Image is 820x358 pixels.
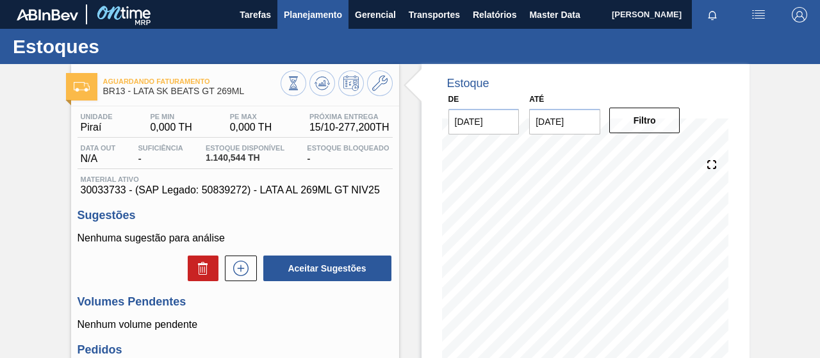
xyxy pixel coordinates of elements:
[448,95,459,104] label: De
[263,256,391,281] button: Aceitar Sugestões
[81,122,113,133] span: Piraí
[529,95,544,104] label: Até
[103,86,281,96] span: BR13 - LATA SK BEATS GT 269ML
[103,77,281,85] span: Aguardando Faturamento
[206,153,284,163] span: 1.140,544 TH
[304,144,392,165] div: -
[150,122,192,133] span: 0,000 TH
[448,109,520,134] input: dd/mm/yyyy
[230,122,272,133] span: 0,000 TH
[529,7,580,22] span: Master Data
[367,70,393,96] button: Ir ao Master Data / Geral
[751,7,766,22] img: userActions
[473,7,516,22] span: Relatórios
[792,7,807,22] img: Logout
[309,70,335,96] button: Atualizar Gráfico
[181,256,218,281] div: Excluir Sugestões
[257,254,393,282] div: Aceitar Sugestões
[74,82,90,92] img: Ícone
[609,108,680,133] button: Filtro
[135,144,186,165] div: -
[309,122,389,133] span: 15/10 - 277,200 TH
[78,209,393,222] h3: Sugestões
[150,113,192,120] span: PE MIN
[78,295,393,309] h3: Volumes Pendentes
[206,144,284,152] span: Estoque Disponível
[409,7,460,22] span: Transportes
[81,113,113,120] span: Unidade
[281,70,306,96] button: Visão Geral dos Estoques
[218,256,257,281] div: Nova sugestão
[309,113,389,120] span: Próxima Entrega
[284,7,342,22] span: Planejamento
[81,184,389,196] span: 30033733 - (SAP Legado: 50839272) - LATA AL 269ML GT NIV25
[13,39,240,54] h1: Estoques
[138,144,183,152] span: Suficiência
[447,77,489,90] div: Estoque
[230,113,272,120] span: PE MAX
[17,9,78,20] img: TNhmsLtSVTkK8tSr43FrP2fwEKptu5GPRR3wAAAABJRU5ErkJggg==
[692,6,733,24] button: Notificações
[78,343,393,357] h3: Pedidos
[240,7,271,22] span: Tarefas
[81,144,116,152] span: Data out
[78,144,119,165] div: N/A
[78,232,393,244] p: Nenhuma sugestão para análise
[307,144,389,152] span: Estoque Bloqueado
[81,175,389,183] span: Material ativo
[78,319,393,330] p: Nenhum volume pendente
[529,109,600,134] input: dd/mm/yyyy
[355,7,396,22] span: Gerencial
[338,70,364,96] button: Programar Estoque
